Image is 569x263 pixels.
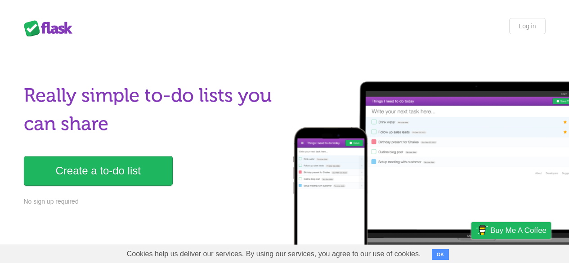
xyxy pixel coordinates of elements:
[118,245,430,263] span: Cookies help us deliver our services. By using our services, you agree to our use of cookies.
[471,222,551,239] a: Buy me a coffee
[509,18,545,34] a: Log in
[24,20,78,36] div: Flask Lists
[24,81,279,138] h1: Really simple to-do lists you can share
[24,156,173,186] a: Create a to-do list
[24,197,279,206] p: No sign up required
[432,249,449,260] button: OK
[476,223,488,238] img: Buy me a coffee
[490,223,547,238] span: Buy me a coffee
